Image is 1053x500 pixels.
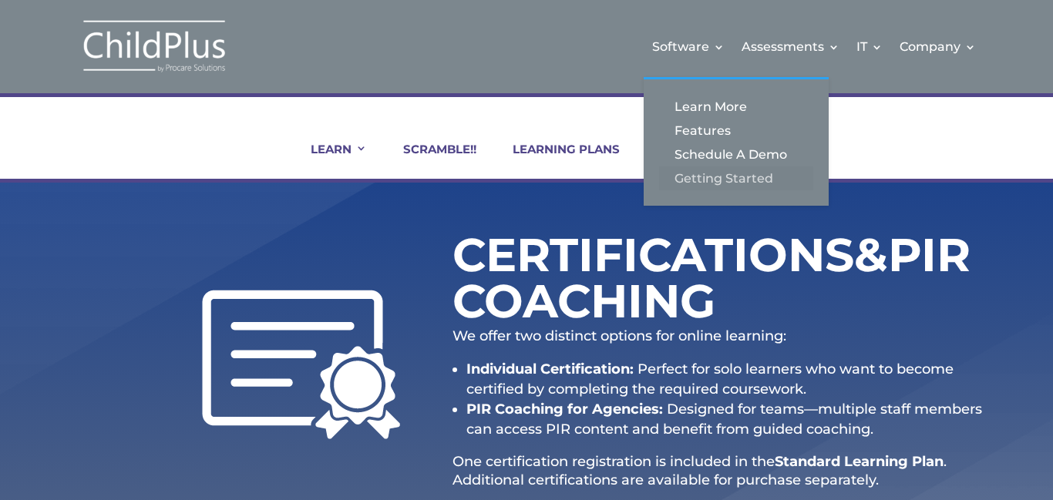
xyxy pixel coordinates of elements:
a: Learn More [659,95,813,119]
strong: Individual Certification: [466,361,634,378]
a: IT [856,15,883,78]
a: LEARN [291,142,367,179]
span: We offer two distinct options for online learning: [452,327,786,344]
a: RESOURCES [637,142,732,179]
li: Designed for teams—multiple staff members can access PIR content and benefit from guided coaching. [466,399,1001,439]
a: SCRAMBLE!! [384,142,476,179]
a: Schedule A Demo [659,143,813,166]
h1: Certifications PIR Coaching [452,232,861,332]
span: One certification registration is included in the [452,453,775,470]
span: & [854,227,888,283]
li: Perfect for solo learners who want to become certified by completing the required coursework. [466,359,1001,399]
a: LEARNING PLANS [493,142,620,179]
strong: PIR Coaching for Agencies: [466,401,663,418]
a: Assessments [742,15,839,78]
a: Getting Started [659,166,813,190]
a: Features [659,119,813,143]
a: Software [652,15,725,78]
strong: Standard Learning Plan [775,453,944,470]
a: Company [900,15,976,78]
span: . Additional certifications are available for purchase separately. [452,453,947,488]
